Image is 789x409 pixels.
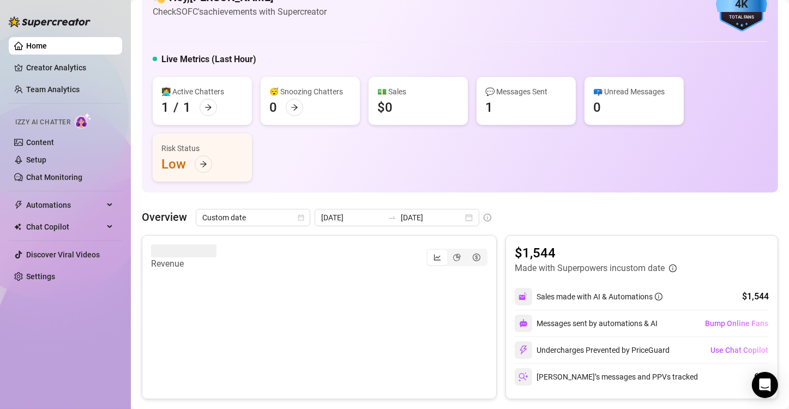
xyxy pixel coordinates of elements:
div: 😴 Snoozing Chatters [269,86,351,98]
span: info-circle [484,214,491,221]
span: pie-chart [453,254,461,261]
span: thunderbolt [14,201,23,209]
img: AI Chatter [75,113,92,129]
article: Check SOFC's achievements with Supercreator [153,5,327,19]
a: Team Analytics [26,85,80,94]
div: 0 [269,99,277,116]
img: svg%3e [519,372,528,382]
button: Use Chat Copilot [710,341,769,359]
button: Bump Online Fans [704,315,769,332]
div: 1 [161,99,169,116]
img: svg%3e [519,319,528,328]
span: Bump Online Fans [705,319,768,328]
input: End date [401,212,463,224]
div: segmented control [426,249,487,266]
span: Chat Copilot [26,218,104,236]
div: 1 [485,99,493,116]
img: logo-BBDzfeDw.svg [9,16,91,27]
span: Izzy AI Chatter [15,117,70,128]
span: Automations [26,196,104,214]
span: line-chart [433,254,441,261]
span: arrow-right [291,104,298,111]
article: $1,544 [515,244,677,262]
div: 💬 Messages Sent [485,86,567,98]
input: Start date [321,212,383,224]
article: Overview [142,209,187,225]
div: 👩‍💻 Active Chatters [161,86,243,98]
div: Open Intercom Messenger [752,372,778,398]
div: 1 [183,99,191,116]
article: Revenue [151,257,216,270]
span: Use Chat Copilot [710,346,768,354]
span: info-circle [655,293,662,300]
span: dollar-circle [473,254,480,261]
div: 611 [754,370,769,383]
article: Made with Superpowers in custom date [515,262,665,275]
a: Chat Monitoring [26,173,82,182]
img: svg%3e [519,292,528,302]
span: arrow-right [200,160,207,168]
div: Messages sent by automations & AI [515,315,658,332]
span: arrow-right [204,104,212,111]
span: calendar [298,214,304,221]
a: Home [26,41,47,50]
span: swap-right [388,213,396,222]
a: Discover Viral Videos [26,250,100,259]
a: Content [26,138,54,147]
span: to [388,213,396,222]
h5: Live Metrics (Last Hour) [161,53,256,66]
div: [PERSON_NAME]’s messages and PPVs tracked [515,368,698,386]
img: svg%3e [519,345,528,355]
div: Sales made with AI & Automations [537,291,662,303]
div: 💵 Sales [377,86,459,98]
a: Settings [26,272,55,281]
div: 0 [593,99,601,116]
div: $0 [377,99,393,116]
div: $1,544 [742,290,769,303]
img: Chat Copilot [14,223,21,231]
div: Total Fans [716,14,767,21]
a: Creator Analytics [26,59,113,76]
div: Undercharges Prevented by PriceGuard [515,341,670,359]
a: Setup [26,155,46,164]
div: 📪 Unread Messages [593,86,675,98]
span: Custom date [202,209,304,226]
span: info-circle [669,264,677,272]
div: Risk Status [161,142,243,154]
